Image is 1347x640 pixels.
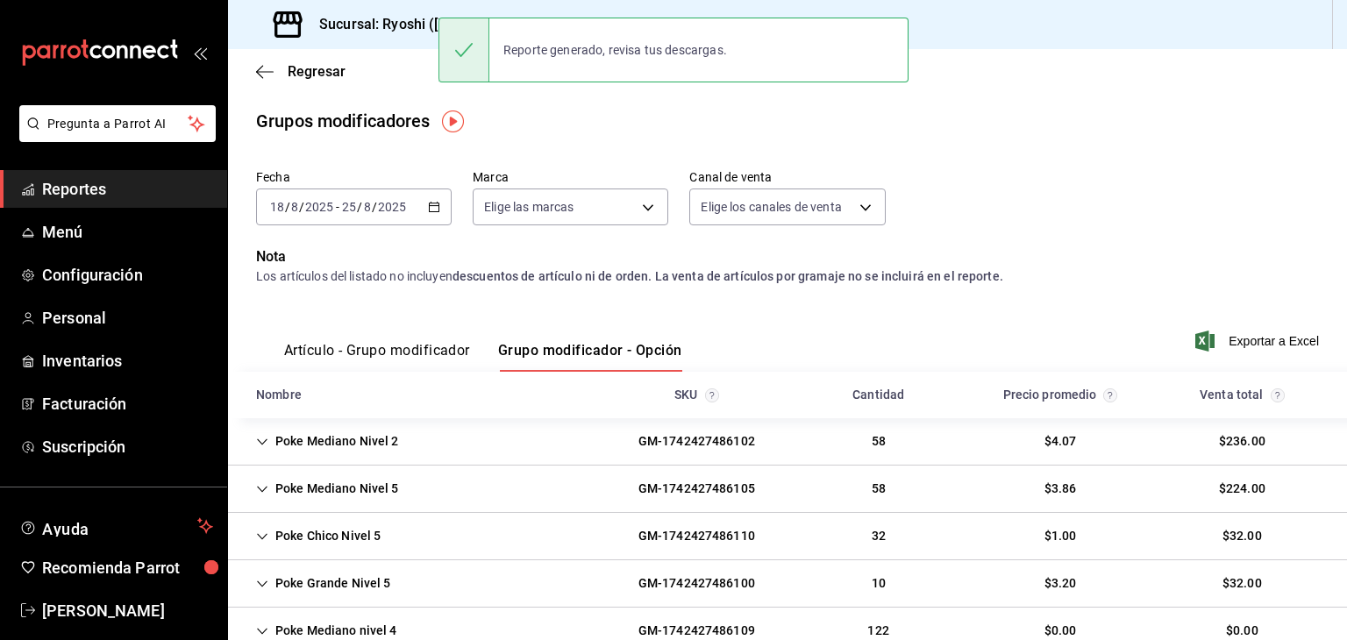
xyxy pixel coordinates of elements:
div: Cell [624,520,769,552]
span: Elige los canales de venta [701,198,841,216]
span: Regresar [288,63,346,80]
label: Fecha [256,171,452,183]
div: Cell [1208,567,1276,600]
div: Cell [1205,425,1279,458]
span: Ayuda [42,516,190,537]
span: Menú [42,220,213,244]
input: -- [341,200,357,214]
div: Reporte generado, revisa tus descargas. [489,31,741,69]
div: Cell [242,473,413,505]
span: Facturación [42,392,213,416]
svg: Los grupos modificadores y las opciones se agruparán por SKU; se mostrará el primer creado. [705,388,719,402]
strong: descuentos de artículo ni de orden. La venta de artículos por gramaje no se incluirá en el reporte. [453,269,1003,283]
span: / [357,200,362,214]
input: ---- [377,200,407,214]
p: Nota [256,246,1319,267]
div: HeadCell [969,379,1151,411]
label: Canal de venta [689,171,885,183]
div: Grupos modificadores [256,108,431,134]
input: -- [269,200,285,214]
span: Elige las marcas [484,198,574,216]
div: Cell [242,425,413,458]
div: Cell [1205,473,1279,505]
div: Head [228,372,1347,418]
span: / [299,200,304,214]
input: -- [363,200,372,214]
span: Inventarios [42,349,213,373]
div: Cell [858,425,900,458]
button: open_drawer_menu [193,46,207,60]
div: HeadCell [606,379,788,411]
div: Cell [624,567,769,600]
div: Cell [1030,520,1091,552]
span: Reportes [42,177,213,201]
div: HeadCell [1151,379,1333,411]
div: Row [228,513,1347,560]
h3: Sucursal: Ryoshi ([PERSON_NAME]) [305,14,547,35]
input: ---- [304,200,334,214]
div: Cell [242,520,395,552]
label: Marca [473,171,668,183]
span: / [285,200,290,214]
span: [PERSON_NAME] [42,599,213,622]
button: Grupo modificador - Opción [498,342,682,372]
div: Cell [1030,473,1091,505]
div: Row [228,560,1347,608]
div: Cell [1030,425,1091,458]
div: Cell [624,425,769,458]
div: HeadCell [242,379,606,411]
button: Exportar a Excel [1199,331,1319,352]
span: Suscripción [42,435,213,459]
div: Cell [242,567,405,600]
div: Los artículos del listado no incluyen [256,267,1319,286]
input: -- [290,200,299,214]
span: Recomienda Parrot [42,556,213,580]
div: Cell [1030,567,1091,600]
div: navigation tabs [284,342,682,372]
img: Tooltip marker [442,110,464,132]
div: Cell [1208,520,1276,552]
button: Pregunta a Parrot AI [19,105,216,142]
span: Personal [42,306,213,330]
span: Configuración [42,263,213,287]
span: Pregunta a Parrot AI [47,115,189,133]
div: Cell [858,520,900,552]
div: HeadCell [788,379,969,411]
svg: Venta total de las opciones, agrupadas por grupo modificador. [1271,388,1285,402]
div: Cell [858,473,900,505]
svg: Precio promedio = total de grupos modificadores / cantidad [1103,388,1117,402]
div: Row [228,418,1347,466]
button: Regresar [256,63,346,80]
a: Pregunta a Parrot AI [12,127,216,146]
span: - [336,200,339,214]
div: Row [228,466,1347,513]
button: Artículo - Grupo modificador [284,342,470,372]
div: Cell [624,473,769,505]
span: / [372,200,377,214]
div: Cell [858,567,900,600]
